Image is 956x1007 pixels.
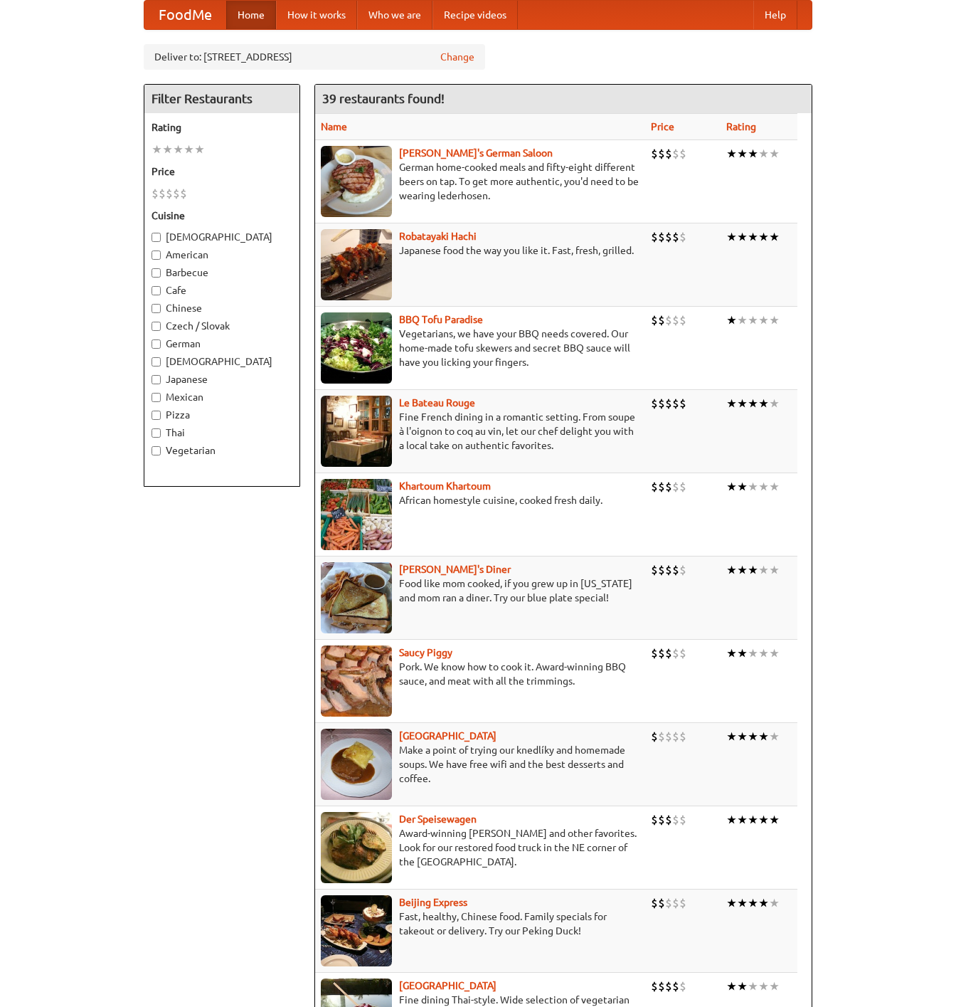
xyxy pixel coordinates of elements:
li: ★ [184,142,194,157]
label: [DEMOGRAPHIC_DATA] [152,230,292,244]
li: $ [679,229,686,245]
li: ★ [758,312,769,328]
a: [GEOGRAPHIC_DATA] [399,730,496,742]
li: ★ [737,146,748,162]
ng-pluralize: 39 restaurants found! [322,92,445,105]
li: $ [658,895,665,911]
li: $ [665,229,672,245]
input: Japanese [152,375,161,384]
li: $ [658,812,665,828]
li: ★ [737,479,748,495]
li: $ [672,729,679,744]
label: Czech / Slovak [152,319,292,333]
li: ★ [173,142,184,157]
li: ★ [769,979,780,994]
li: $ [166,186,173,201]
li: ★ [758,645,769,661]
li: $ [672,812,679,828]
li: ★ [769,562,780,578]
li: $ [672,312,679,328]
li: ★ [726,312,737,328]
li: $ [665,479,672,495]
li: $ [651,812,658,828]
b: Beijing Express [399,897,467,908]
li: $ [658,146,665,162]
li: ★ [726,229,737,245]
label: [DEMOGRAPHIC_DATA] [152,354,292,369]
li: $ [679,979,686,994]
h5: Price [152,164,292,179]
li: ★ [737,312,748,328]
img: esthers.jpg [321,146,392,217]
li: $ [672,979,679,994]
li: ★ [748,645,758,661]
li: $ [658,729,665,744]
li: $ [665,396,672,411]
li: $ [672,562,679,578]
li: $ [679,645,686,661]
li: $ [651,895,658,911]
li: ★ [748,479,758,495]
li: ★ [748,229,758,245]
li: $ [651,562,658,578]
a: BBQ Tofu Paradise [399,314,483,325]
a: Khartoum Khartoum [399,480,491,492]
li: $ [665,979,672,994]
input: Chinese [152,304,161,313]
li: $ [658,979,665,994]
li: ★ [769,146,780,162]
img: bateaurouge.jpg [321,396,392,467]
h4: Filter Restaurants [144,85,299,113]
li: ★ [748,312,758,328]
img: czechpoint.jpg [321,729,392,800]
li: ★ [726,645,737,661]
p: Japanese food the way you like it. Fast, fresh, grilled. [321,243,639,258]
li: $ [173,186,180,201]
li: ★ [737,562,748,578]
b: Saucy Piggy [399,647,452,658]
li: $ [672,396,679,411]
label: Japanese [152,372,292,386]
img: robatayaki.jpg [321,229,392,300]
li: ★ [758,479,769,495]
a: Who we are [357,1,432,29]
li: $ [679,479,686,495]
img: beijing.jpg [321,895,392,966]
label: Pizza [152,408,292,422]
li: $ [658,229,665,245]
a: Recipe videos [432,1,518,29]
input: American [152,251,161,260]
a: Help [753,1,797,29]
label: Mexican [152,390,292,404]
p: Food like mom cooked, if you grew up in [US_STATE] and mom ran a diner. Try our blue plate special! [321,576,639,605]
li: ★ [748,729,758,744]
li: $ [672,479,679,495]
input: Czech / Slovak [152,322,161,331]
li: $ [180,186,187,201]
li: ★ [726,562,737,578]
a: How it works [276,1,357,29]
a: Price [651,121,674,132]
a: [GEOGRAPHIC_DATA] [399,980,496,991]
p: German home-cooked meals and fifty-eight different beers on tap. To get more authentic, you'd nee... [321,160,639,203]
li: ★ [758,895,769,911]
img: sallys.jpg [321,562,392,633]
li: $ [672,895,679,911]
input: [DEMOGRAPHIC_DATA] [152,233,161,242]
li: ★ [758,229,769,245]
li: $ [679,895,686,911]
li: $ [665,562,672,578]
li: ★ [769,479,780,495]
li: ★ [758,729,769,744]
p: African homestyle cuisine, cooked fresh daily. [321,493,639,507]
p: Pork. We know how to cook it. Award-winning BBQ sauce, and meat with all the trimmings. [321,660,639,688]
li: ★ [769,645,780,661]
li: ★ [769,396,780,411]
li: ★ [162,142,173,157]
input: Thai [152,428,161,438]
li: ★ [737,812,748,828]
li: ★ [748,562,758,578]
input: Cafe [152,286,161,295]
b: Le Bateau Rouge [399,397,475,408]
